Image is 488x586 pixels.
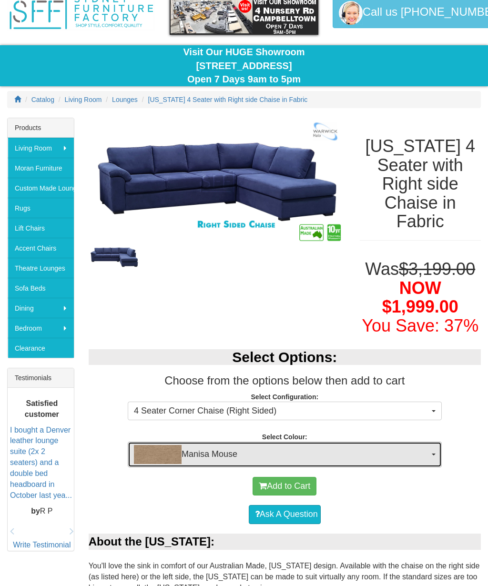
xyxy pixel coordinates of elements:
a: Bedroom [8,318,74,338]
strong: Select Configuration: [251,393,319,401]
a: Sofa Beds [8,278,74,298]
font: You Save: 37% [362,316,478,335]
div: Products [8,118,74,138]
a: Moran Furniture [8,158,74,178]
a: I bought a Denver leather lounge suite (2x 2 seaters) and a double bed headboard in October last ... [10,425,72,499]
a: Lift Chairs [8,218,74,238]
b: by [31,506,40,515]
b: Satisfied customer [25,399,59,418]
a: Clearance [8,338,74,358]
a: Lounges [112,96,138,103]
img: Manisa Mouse [134,445,182,464]
strong: Select Colour: [262,433,307,441]
del: $3,199.00 [399,259,475,279]
button: Manisa MouseManisa Mouse [128,442,442,467]
a: Dining [8,298,74,318]
button: Add to Cart [253,477,316,496]
a: Custom Made Lounges [8,178,74,198]
a: Rugs [8,198,74,218]
p: R P [10,505,74,516]
h1: [US_STATE] 4 Seater with Right side Chaise in Fabric [360,137,481,231]
h3: Choose from the options below then add to cart [89,374,481,387]
a: Accent Chairs [8,238,74,258]
a: Living Room [8,138,74,158]
b: Select Options: [232,349,337,365]
span: Manisa Mouse [134,445,429,464]
h1: Was [360,260,481,335]
a: [US_STATE] 4 Seater with Right side Chaise in Fabric [148,96,308,103]
a: Theatre Lounges [8,258,74,278]
a: Catalog [31,96,54,103]
button: 4 Seater Corner Chaise (Right Sided) [128,402,442,421]
a: Ask A Question [249,505,321,524]
span: 4 Seater Corner Chaise (Right Sided) [134,405,429,417]
span: NOW $1,999.00 [382,278,458,317]
div: About the [US_STATE]: [89,534,481,550]
div: Testimonials [8,368,74,388]
div: Visit Our HUGE Showroom [STREET_ADDRESS] Open 7 Days 9am to 5pm [7,45,481,86]
a: Write Testimonial [13,541,71,549]
a: Living Room [65,96,102,103]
